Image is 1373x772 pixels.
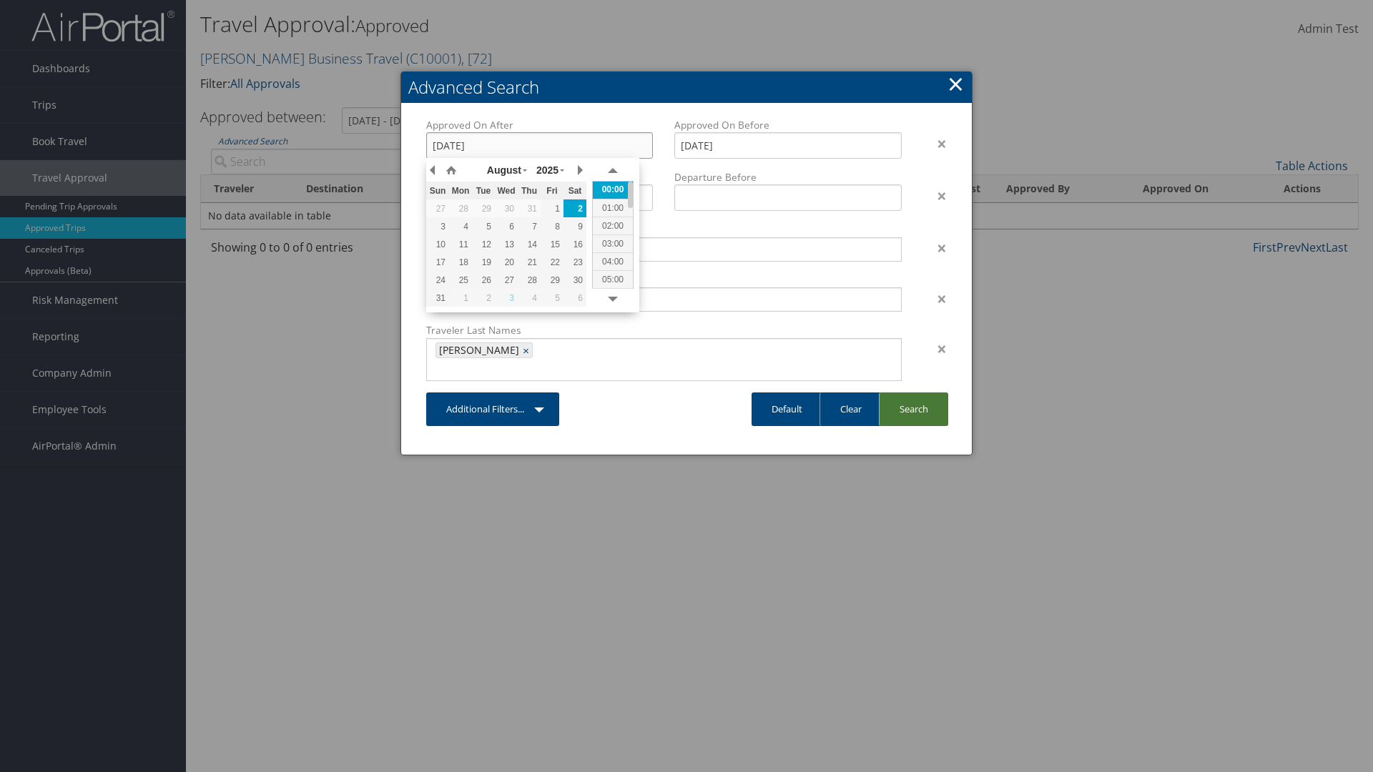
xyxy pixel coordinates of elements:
[495,256,518,269] div: 20
[449,202,472,215] div: 28
[518,274,541,287] div: 28
[426,274,449,287] div: 24
[472,220,495,233] div: 5
[541,182,564,199] th: Fri
[593,181,633,199] div: 00:00
[472,256,495,269] div: 19
[426,323,902,337] label: Traveler Last Names
[541,220,564,233] div: 8
[426,118,653,132] label: Approved On After
[536,164,558,176] span: 2025
[426,202,449,215] div: 27
[426,292,449,305] div: 31
[948,69,964,98] a: Close
[518,220,541,233] div: 7
[518,202,541,215] div: 31
[426,182,449,199] th: Sun
[564,292,586,305] div: 6
[449,238,472,251] div: 11
[541,238,564,251] div: 15
[820,392,882,426] a: Clear
[449,220,472,233] div: 4
[674,118,901,132] label: Approved On Before
[518,182,541,199] th: Thu
[541,202,564,215] div: 1
[879,392,948,426] a: Search
[495,274,518,287] div: 27
[593,252,633,270] div: 04:00
[912,187,958,204] div: ×
[426,392,559,426] a: Additional Filters...
[449,182,472,199] th: Mon
[495,202,518,215] div: 30
[593,270,633,288] div: 05:00
[518,238,541,251] div: 14
[495,238,518,251] div: 13
[449,274,472,287] div: 25
[436,343,519,357] span: [PERSON_NAME]
[518,256,541,269] div: 21
[593,217,633,234] div: 02:00
[593,199,633,217] div: 01:00
[426,256,449,269] div: 17
[495,182,518,199] th: Wed
[912,290,958,307] div: ×
[426,220,449,233] div: 3
[564,256,586,269] div: 23
[495,292,518,305] div: 3
[593,234,633,252] div: 03:00
[495,220,518,233] div: 6
[472,274,495,287] div: 26
[564,274,586,287] div: 30
[593,288,633,306] div: 06:00
[472,202,495,215] div: 29
[564,202,586,215] div: 2
[564,238,586,251] div: 16
[912,135,958,152] div: ×
[912,340,958,357] div: ×
[426,222,902,237] label: Destinations
[674,170,901,184] label: Departure Before
[541,274,564,287] div: 29
[426,238,449,251] div: 10
[523,343,532,357] a: ×
[541,292,564,305] div: 5
[564,220,586,233] div: 9
[426,273,902,287] label: Traveler First Names
[472,292,495,305] div: 2
[541,256,564,269] div: 22
[912,239,958,257] div: ×
[472,182,495,199] th: Tue
[449,256,472,269] div: 18
[518,292,541,305] div: 4
[472,238,495,251] div: 12
[564,182,586,199] th: Sat
[449,292,472,305] div: 1
[752,392,822,426] a: Default
[401,71,972,103] h2: Advanced Search
[487,164,521,176] span: August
